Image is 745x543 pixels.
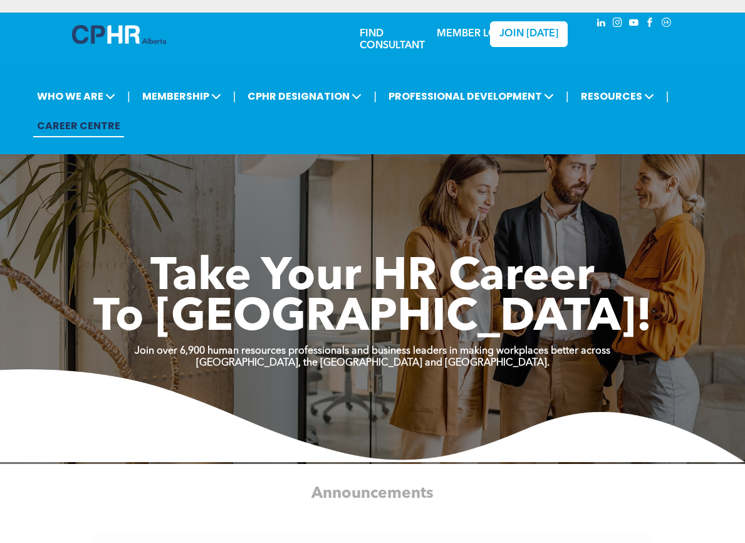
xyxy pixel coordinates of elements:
[135,346,610,356] strong: Join over 6,900 human resources professionals and business leaders in making workplaces better ac...
[643,16,657,33] a: facebook
[196,358,550,368] strong: [GEOGRAPHIC_DATA], the [GEOGRAPHIC_DATA] and [GEOGRAPHIC_DATA].
[437,29,515,39] a: MEMBER LOGIN
[566,83,569,109] li: |
[127,83,130,109] li: |
[373,83,377,109] li: |
[627,16,641,33] a: youtube
[33,85,119,108] span: WHO WE ARE
[138,85,225,108] span: MEMBERSHIP
[385,85,558,108] span: PROFESSIONAL DEVELOPMENT
[33,114,124,137] a: CAREER CENTRE
[72,25,166,44] img: A blue and white logo for cp alberta
[499,28,558,40] span: JOIN [DATE]
[150,255,595,300] span: Take Your HR Career
[233,83,236,109] li: |
[595,16,608,33] a: linkedin
[93,296,652,341] span: To [GEOGRAPHIC_DATA]!
[666,83,669,109] li: |
[311,485,433,501] span: Announcements
[611,16,625,33] a: instagram
[490,21,568,47] a: JOIN [DATE]
[577,85,658,108] span: RESOURCES
[360,29,425,51] a: FIND CONSULTANT
[244,85,365,108] span: CPHR DESIGNATION
[660,16,674,33] a: Social network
